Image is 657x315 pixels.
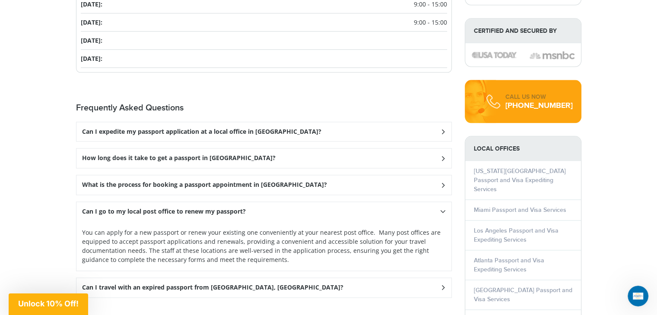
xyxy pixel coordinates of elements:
span: 9:00 - 15:00 [414,18,447,27]
img: image description [472,52,517,58]
li: [DATE]: [81,13,447,31]
a: [GEOGRAPHIC_DATA] Passport and Visa Services [474,287,572,303]
a: Miami Passport and Visa Services [474,206,566,214]
div: [PHONE_NUMBER] [505,101,573,110]
li: [DATE]: [81,31,447,50]
a: Atlanta Passport and Visa Expediting Services [474,257,544,273]
h3: Can I go to my local post office to renew my passport? [82,208,246,215]
a: Los Angeles Passport and Visa Expediting Services [474,227,559,243]
p: You can apply for a new passport or renew your existing one conveniently at your nearest post off... [82,228,446,264]
div: Unlock 10% Off! [9,293,88,315]
h3: What is the process for booking a passport appointment in [GEOGRAPHIC_DATA]? [82,181,327,189]
h3: How long does it take to get a passport in [GEOGRAPHIC_DATA]? [82,154,276,162]
span: Unlock 10% Off! [18,299,79,308]
strong: Certified and Secured by [465,19,581,43]
h3: Can I expedite my passport application at a local office in [GEOGRAPHIC_DATA]? [82,128,321,135]
div: CALL US NOW [505,93,573,101]
strong: LOCAL OFFICES [465,136,581,161]
h3: Can I travel with an expired passport from [GEOGRAPHIC_DATA], [GEOGRAPHIC_DATA]? [82,284,343,291]
img: image description [530,50,574,60]
a: [US_STATE][GEOGRAPHIC_DATA] Passport and Visa Expediting Services [474,167,566,193]
li: [DATE]: [81,50,447,68]
iframe: Intercom live chat [628,286,648,306]
h2: Frequently Asked Questions [76,103,452,113]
